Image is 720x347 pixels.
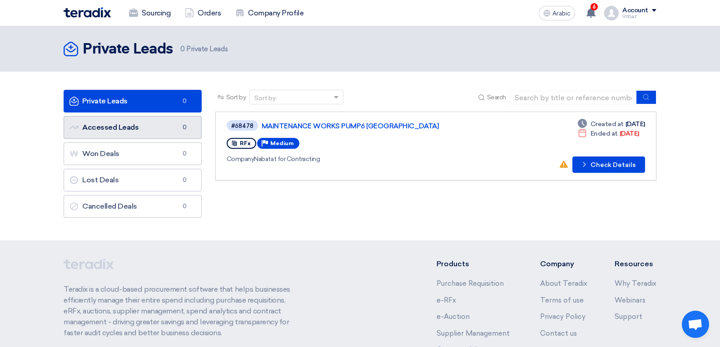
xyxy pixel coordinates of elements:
[83,42,173,57] font: Private Leads
[183,150,187,157] font: 0
[142,9,170,17] font: Sourcing
[183,124,187,131] font: 0
[180,45,185,53] font: 0
[227,155,254,163] font: Company
[615,313,642,321] a: Support
[64,195,202,218] a: Cancelled Deals0
[82,202,137,210] font: Cancelled Deals
[604,6,619,20] img: profile_test.png
[64,7,111,18] img: Teradix logo
[262,122,439,130] font: MAINTENANCE WORKS PUMP6 [GEOGRAPHIC_DATA]
[572,156,645,173] button: Check Details
[231,122,253,129] font: #68478
[622,14,636,20] font: Imtiaz
[622,6,648,14] font: Account
[540,296,584,304] a: Terms of use
[82,123,139,132] font: Accessed Leads
[82,176,119,184] font: Lost Deals
[615,296,646,304] a: Webinars
[592,4,596,10] font: 6
[591,161,636,169] font: Check Details
[183,98,187,104] font: 0
[254,155,320,163] font: Nabatat for Contracting
[64,116,202,139] a: Accessed Leads0
[539,6,575,20] button: Arabic
[437,313,470,321] a: e-Auction
[540,329,577,337] a: Contact us
[226,93,246,101] font: Sort by
[540,313,586,321] a: Privacy Policy
[540,279,587,288] a: About Teradix
[183,176,187,183] font: 0
[64,285,290,337] font: Teradix is ​​a cloud-based procurement software that helps businesses efficiently manage their en...
[178,3,228,23] a: Orders
[552,10,571,17] font: Arabic
[437,279,504,288] a: Purchase Requisition
[682,311,709,338] div: Open chat
[122,3,178,23] a: Sourcing
[540,259,574,268] font: Company
[183,203,187,210] font: 0
[615,259,653,268] font: Resources
[82,97,128,105] font: Private Leads
[591,130,618,137] font: Ended at
[64,169,202,191] a: Lost Deals0
[620,130,639,137] font: [DATE]
[198,9,221,17] font: Orders
[437,259,469,268] font: Products
[82,149,119,158] font: Won Deals
[254,94,276,102] font: Sort by
[487,93,506,101] font: Search
[248,9,303,17] font: Company Profile
[510,91,637,104] input: Search by title or reference number
[262,122,489,130] a: MAINTENANCE WORKS PUMP6 [GEOGRAPHIC_DATA]
[64,90,202,112] a: Private Leads0
[437,296,456,304] a: e-RFx
[437,329,510,337] a: Supplier Management
[270,140,294,147] font: Medium
[591,120,624,128] font: Created at
[615,279,656,288] a: Why Teradix
[240,140,251,147] font: RFx
[64,142,202,165] a: Won Deals0
[186,45,228,53] font: Private Leads
[626,120,645,128] font: [DATE]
